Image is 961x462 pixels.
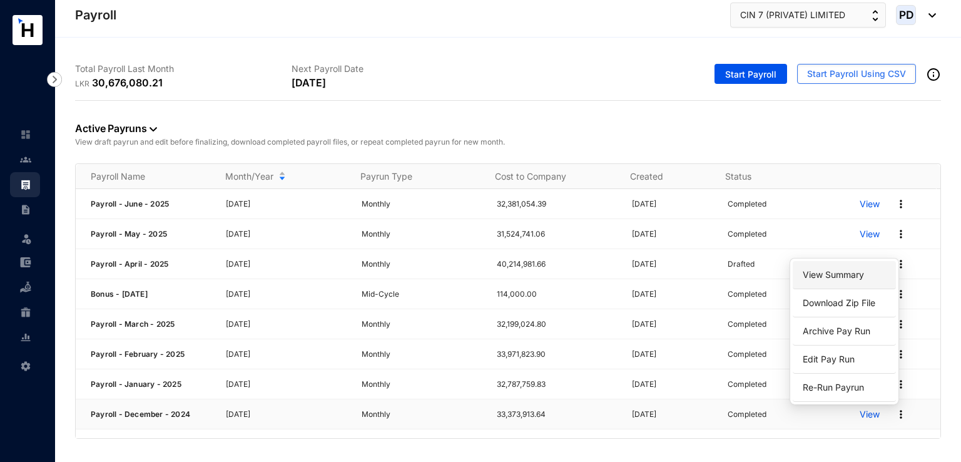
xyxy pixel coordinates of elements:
p: Edit Pay Run [800,349,888,370]
p: [DATE] [632,228,713,240]
p: Monthly [362,198,482,210]
p: View draft payrun and edit before finalizing, download completed payroll files, or repeat complet... [75,136,941,148]
img: more.27664ee4a8faa814348e188645a3c1fc.svg [895,438,907,451]
span: Start Payroll [725,68,776,81]
p: [DATE] [632,378,713,391]
span: Month/Year [225,170,273,183]
span: Payroll - April - 2025 [91,259,168,269]
img: settings-unselected.1febfda315e6e19643a1.svg [20,361,31,372]
p: Completed [728,408,766,421]
a: Download Zip File [800,292,888,314]
img: people-unselected.118708e94b43a90eceab.svg [20,154,31,165]
p: [DATE] [632,288,713,300]
p: Monthly [362,348,482,361]
img: info-outined.c2a0bb1115a2853c7f4cb4062ec879bc.svg [926,67,941,82]
span: Payroll - June - 2025 [91,199,169,208]
img: gratuity-unselected.a8c340787eea3cf492d7.svg [20,307,31,318]
img: more.27664ee4a8faa814348e188645a3c1fc.svg [895,258,907,270]
p: Next Payroll Date [292,63,508,75]
img: more.27664ee4a8faa814348e188645a3c1fc.svg [895,288,907,300]
p: [DATE] [632,348,713,361]
button: Start Payroll [714,64,787,84]
p: Total Payroll Last Month [75,63,292,75]
p: Completed [728,318,766,331]
img: contract-unselected.99e2b2107c0a7dd48938.svg [20,204,31,215]
p: Monthly [362,378,482,391]
p: [DATE] [226,348,346,361]
p: [DATE] [632,258,713,270]
li: Expenses [10,250,40,275]
img: loan-unselected.d74d20a04637f2d15ab5.svg [20,282,31,293]
img: expense-unselected.2edcf0507c847f3e9e96.svg [20,257,31,268]
p: [DATE] [632,198,713,210]
li: Reports [10,325,40,350]
p: Completed [728,348,766,361]
th: Payrun Type [345,164,480,189]
span: Payroll - May - 2025 [91,229,167,239]
li: Home [10,122,40,147]
p: Monthly [362,438,482,451]
a: View [860,438,880,451]
p: Payroll [75,6,116,24]
p: 32,199,024.80 [497,318,617,331]
p: [DATE] [226,378,346,391]
button: Start Payroll Using CSV [797,64,916,84]
p: [DATE] [226,198,346,210]
p: [DATE] [226,288,346,300]
span: Payroll - January - 2025 [91,379,181,389]
p: Completed [728,438,766,451]
p: Completed [728,198,766,210]
img: more.27664ee4a8faa814348e188645a3c1fc.svg [895,198,907,210]
p: [DATE] [226,258,346,270]
button: CIN 7 (PRIVATE) LIMITED [730,3,886,28]
p: 33,971,823.90 [497,348,617,361]
img: more.27664ee4a8faa814348e188645a3c1fc.svg [895,318,907,331]
p: Monthly [362,318,482,331]
p: Monthly [362,228,482,240]
p: [DATE] [226,228,346,240]
p: [DATE] [632,408,713,421]
p: [DATE] [226,318,346,331]
th: Status [710,164,842,189]
p: 40,214,981.66 [497,258,617,270]
th: Payroll Name [76,164,210,189]
p: Completed [728,228,766,240]
p: [DATE] [632,318,713,331]
p: 32,381,054.39 [497,198,617,210]
img: home-unselected.a29eae3204392db15eaf.svg [20,129,31,140]
a: View [860,198,880,210]
img: up-down-arrow.74152d26bf9780fbf563ca9c90304185.svg [872,10,878,21]
p: Archive Pay Run [800,321,888,342]
p: [DATE] [632,438,713,451]
span: Payroll - March - 2025 [91,319,175,329]
li: Gratuity [10,300,40,325]
th: Created [615,164,710,189]
p: 33,373,913.64 [497,408,617,421]
span: CIN 7 (PRIVATE) LIMITED [740,8,845,22]
th: Cost to Company [480,164,614,189]
img: dropdown-black.8e83cc76930a90b1a4fdb6d089b7bf3a.svg [150,127,157,131]
p: Drafted [728,258,755,270]
img: report-unselected.e6a6b4230fc7da01f883.svg [20,332,31,343]
span: Start Payroll Using CSV [807,68,906,80]
p: [DATE] [226,438,346,451]
p: LKR [75,78,92,90]
a: Active Payruns [75,122,157,135]
li: Loan [10,275,40,300]
img: more.27664ee4a8faa814348e188645a3c1fc.svg [895,348,907,361]
span: Payroll - February - 2025 [91,349,185,359]
p: Completed [728,378,766,391]
img: more.27664ee4a8faa814348e188645a3c1fc.svg [895,378,907,391]
li: Contracts [10,197,40,222]
img: more.27664ee4a8faa814348e188645a3c1fc.svg [895,408,907,421]
a: View [860,228,880,240]
span: Bonus - [DATE] [91,289,148,299]
li: Contacts [10,147,40,172]
p: Monthly [362,408,482,421]
p: 31,524,741.06 [497,228,617,240]
p: 32,787,759.83 [497,378,617,391]
p: Completed [728,288,766,300]
li: Payroll [10,172,40,197]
